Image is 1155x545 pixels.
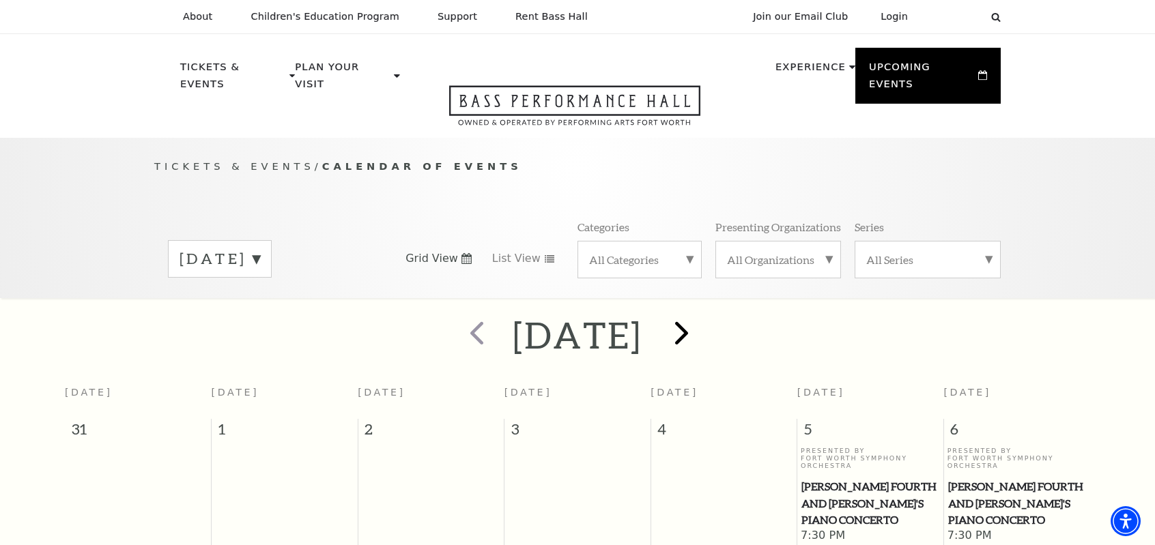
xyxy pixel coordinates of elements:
[504,387,552,398] span: [DATE]
[797,387,845,398] span: [DATE]
[251,11,399,23] p: Children's Education Program
[65,419,211,446] span: 31
[180,59,286,100] p: Tickets & Events
[154,160,315,172] span: Tickets & Events
[212,419,358,446] span: 1
[651,387,698,398] span: [DATE]
[797,419,943,446] span: 5
[947,529,1087,544] span: 7:30 PM
[180,248,260,269] label: [DATE]
[947,447,1087,470] p: Presented By Fort Worth Symphony Orchestra
[504,419,651,446] span: 3
[651,419,797,446] span: 4
[400,85,750,138] a: Open this option
[1111,506,1141,536] div: Accessibility Menu
[869,59,975,100] p: Upcoming Events
[65,387,113,398] span: [DATE]
[930,10,978,23] select: Select:
[154,158,1001,175] p: /
[322,160,522,172] span: Calendar of Events
[358,387,405,398] span: [DATE]
[801,447,940,470] p: Presented By Fort Worth Symphony Orchestra
[515,11,588,23] p: Rent Bass Hall
[438,11,477,23] p: Support
[295,59,390,100] p: Plan Your Visit
[513,313,642,357] h2: [DATE]
[212,387,259,398] span: [DATE]
[943,387,991,398] span: [DATE]
[801,478,939,529] span: [PERSON_NAME] Fourth and [PERSON_NAME]'s Piano Concerto
[944,419,1090,446] span: 6
[866,252,989,267] label: All Series
[492,251,541,266] span: List View
[715,220,841,234] p: Presenting Organizations
[450,311,500,359] button: prev
[589,252,690,267] label: All Categories
[358,419,504,446] span: 2
[947,478,1087,529] a: Brahms Fourth and Grieg's Piano Concerto
[183,11,212,23] p: About
[801,529,940,544] span: 7:30 PM
[727,252,829,267] label: All Organizations
[801,478,940,529] a: Brahms Fourth and Grieg's Piano Concerto
[655,311,705,359] button: next
[855,220,884,234] p: Series
[577,220,629,234] p: Categories
[948,478,1087,529] span: [PERSON_NAME] Fourth and [PERSON_NAME]'s Piano Concerto
[405,251,458,266] span: Grid View
[775,59,846,83] p: Experience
